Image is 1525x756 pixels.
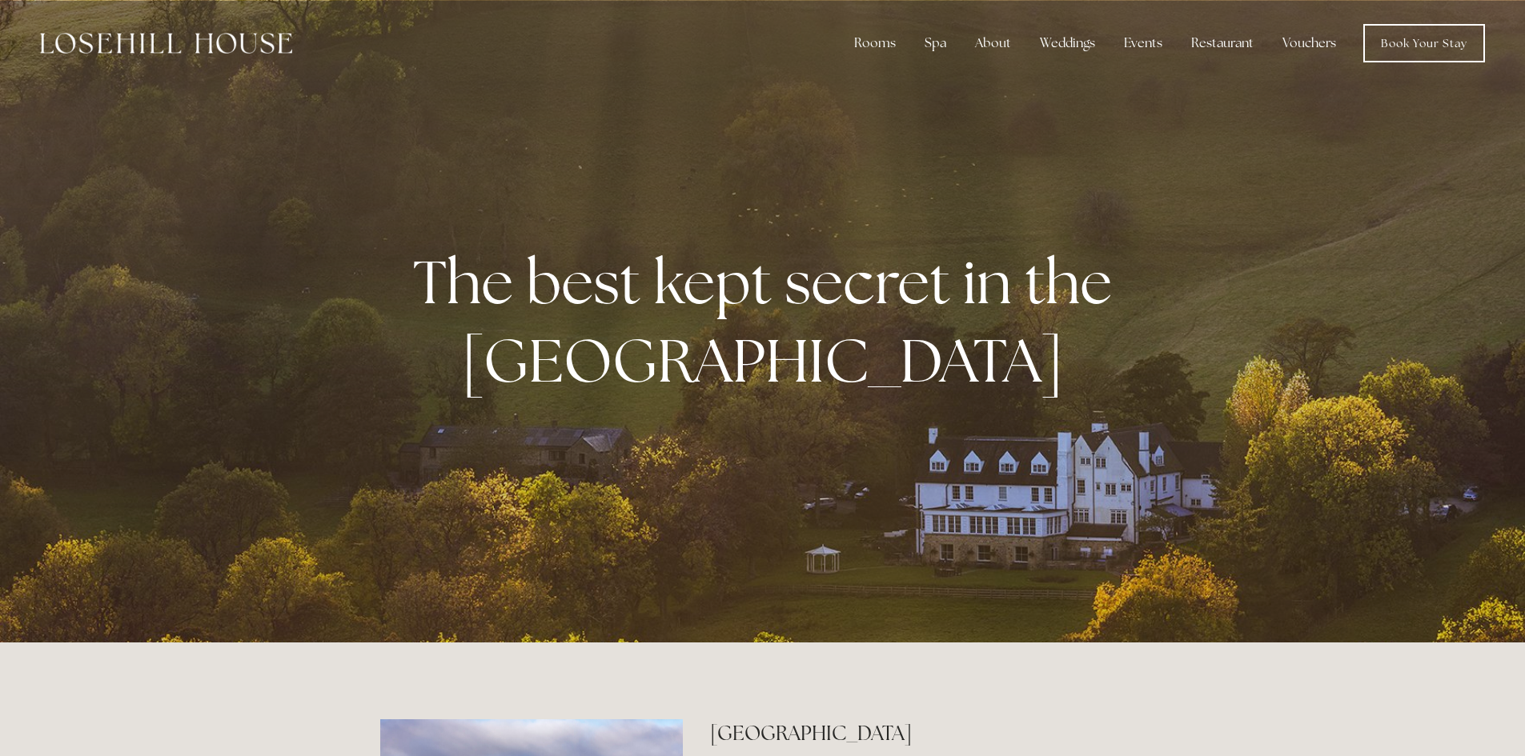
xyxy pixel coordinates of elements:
[912,27,959,59] div: Spa
[710,719,1145,747] h2: [GEOGRAPHIC_DATA]
[1270,27,1349,59] a: Vouchers
[841,27,909,59] div: Rooms
[413,242,1125,399] strong: The best kept secret in the [GEOGRAPHIC_DATA]
[1111,27,1175,59] div: Events
[962,27,1024,59] div: About
[1178,27,1266,59] div: Restaurant
[1363,24,1485,62] a: Book Your Stay
[40,33,292,54] img: Losehill House
[1027,27,1108,59] div: Weddings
